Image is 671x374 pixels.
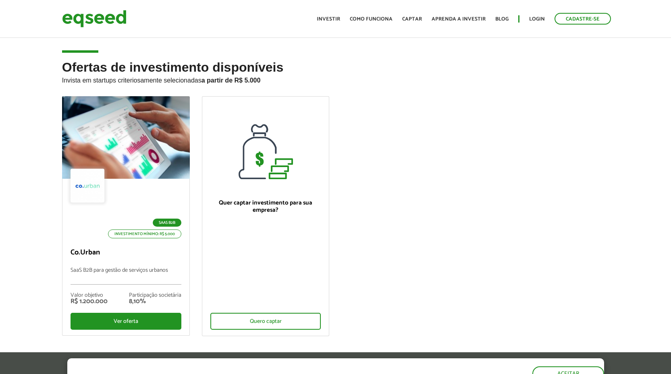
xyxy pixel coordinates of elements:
[129,298,181,305] div: 8,10%
[555,13,611,25] a: Cadastre-se
[402,17,422,22] a: Captar
[62,8,127,29] img: EqSeed
[317,17,340,22] a: Investir
[350,17,393,22] a: Como funciona
[71,298,108,305] div: R$ 1.200.000
[71,313,181,330] div: Ver oferta
[432,17,486,22] a: Aprenda a investir
[71,293,108,298] div: Valor objetivo
[71,248,181,257] p: Co.Urban
[62,60,609,96] h2: Ofertas de investimento disponíveis
[202,77,261,84] strong: a partir de R$ 5.000
[67,358,359,371] h5: O site da EqSeed utiliza cookies para melhorar sua navegação.
[129,293,181,298] div: Participação societária
[62,74,609,84] p: Invista em startups criteriosamente selecionadas
[529,17,545,22] a: Login
[210,313,321,330] div: Quero captar
[153,219,181,227] p: SaaS B2B
[210,199,321,214] p: Quer captar investimento para sua empresa?
[62,96,190,336] a: SaaS B2B Investimento mínimo: R$ 5.000 Co.Urban SaaS B2B para gestão de serviços urbanos Valor ob...
[108,229,181,238] p: Investimento mínimo: R$ 5.000
[202,96,330,336] a: Quer captar investimento para sua empresa? Quero captar
[71,267,181,285] p: SaaS B2B para gestão de serviços urbanos
[495,17,509,22] a: Blog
